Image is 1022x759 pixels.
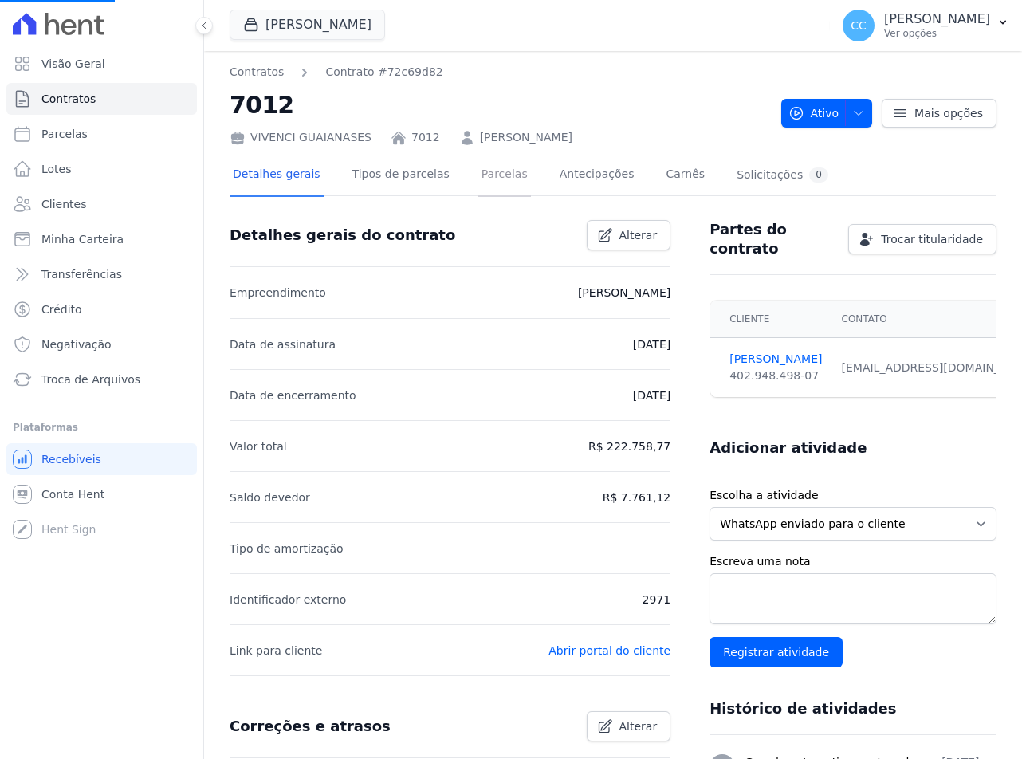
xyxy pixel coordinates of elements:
a: Carnês [662,155,708,197]
a: Clientes [6,188,197,220]
p: R$ 7.761,12 [603,488,670,507]
p: 2971 [643,590,671,609]
p: Empreendimento [230,283,326,302]
div: 0 [809,167,828,183]
a: Alterar [587,220,671,250]
a: Parcelas [6,118,197,150]
span: Crédito [41,301,82,317]
span: Visão Geral [41,56,105,72]
a: Crédito [6,293,197,325]
th: Cliente [710,301,831,338]
h3: Correções e atrasos [230,717,391,736]
span: Clientes [41,196,86,212]
a: Contratos [6,83,197,115]
button: [PERSON_NAME] [230,10,385,40]
span: Mais opções [914,105,983,121]
a: Detalhes gerais [230,155,324,197]
h3: Detalhes gerais do contrato [230,226,455,245]
h3: Partes do contrato [710,220,835,258]
h3: Histórico de atividades [710,699,896,718]
label: Escolha a atividade [710,487,996,504]
h2: 7012 [230,87,768,123]
span: Parcelas [41,126,88,142]
a: Negativação [6,328,197,360]
p: R$ 222.758,77 [588,437,670,456]
a: Recebíveis [6,443,197,475]
h3: Adicionar atividade [710,438,867,458]
a: [PERSON_NAME] [480,129,572,146]
label: Escreva uma nota [710,553,996,570]
nav: Breadcrumb [230,64,443,81]
span: Alterar [619,227,658,243]
a: Conta Hent [6,478,197,510]
a: Tipos de parcelas [349,155,453,197]
span: Negativação [41,336,112,352]
span: Troca de Arquivos [41,372,140,387]
span: Conta Hent [41,486,104,502]
p: Saldo devedor [230,488,310,507]
a: 7012 [411,129,440,146]
button: Ativo [781,99,873,128]
span: Lotes [41,161,72,177]
p: [DATE] [633,335,670,354]
a: Mais opções [882,99,996,128]
div: VIVENCI GUAIANASES [230,129,371,146]
p: Link para cliente [230,641,322,660]
a: Trocar titularidade [848,224,996,254]
p: [PERSON_NAME] [578,283,670,302]
p: [PERSON_NAME] [884,11,990,27]
a: Troca de Arquivos [6,364,197,395]
p: Valor total [230,437,287,456]
div: 402.948.498-07 [729,368,822,384]
p: Tipo de amortização [230,539,344,558]
span: Trocar titularidade [881,231,983,247]
span: Alterar [619,718,658,734]
div: Plataformas [13,418,191,437]
input: Registrar atividade [710,637,843,667]
a: Solicitações0 [733,155,831,197]
span: CC [851,20,867,31]
a: Antecipações [556,155,638,197]
a: Abrir portal do cliente [548,644,670,657]
p: Identificador externo [230,590,346,609]
a: [PERSON_NAME] [729,351,822,368]
a: Transferências [6,258,197,290]
p: [DATE] [633,386,670,405]
nav: Breadcrumb [230,64,768,81]
a: Lotes [6,153,197,185]
a: Contrato #72c69d82 [325,64,442,81]
span: Minha Carteira [41,231,124,247]
a: Parcelas [478,155,531,197]
p: Ver opções [884,27,990,40]
span: Transferências [41,266,122,282]
a: Alterar [587,711,671,741]
a: Visão Geral [6,48,197,80]
a: Minha Carteira [6,223,197,255]
a: Contratos [230,64,284,81]
span: Ativo [788,99,839,128]
span: Recebíveis [41,451,101,467]
span: Contratos [41,91,96,107]
p: Data de assinatura [230,335,336,354]
button: CC [PERSON_NAME] Ver opções [830,3,1022,48]
div: Solicitações [737,167,828,183]
p: Data de encerramento [230,386,356,405]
